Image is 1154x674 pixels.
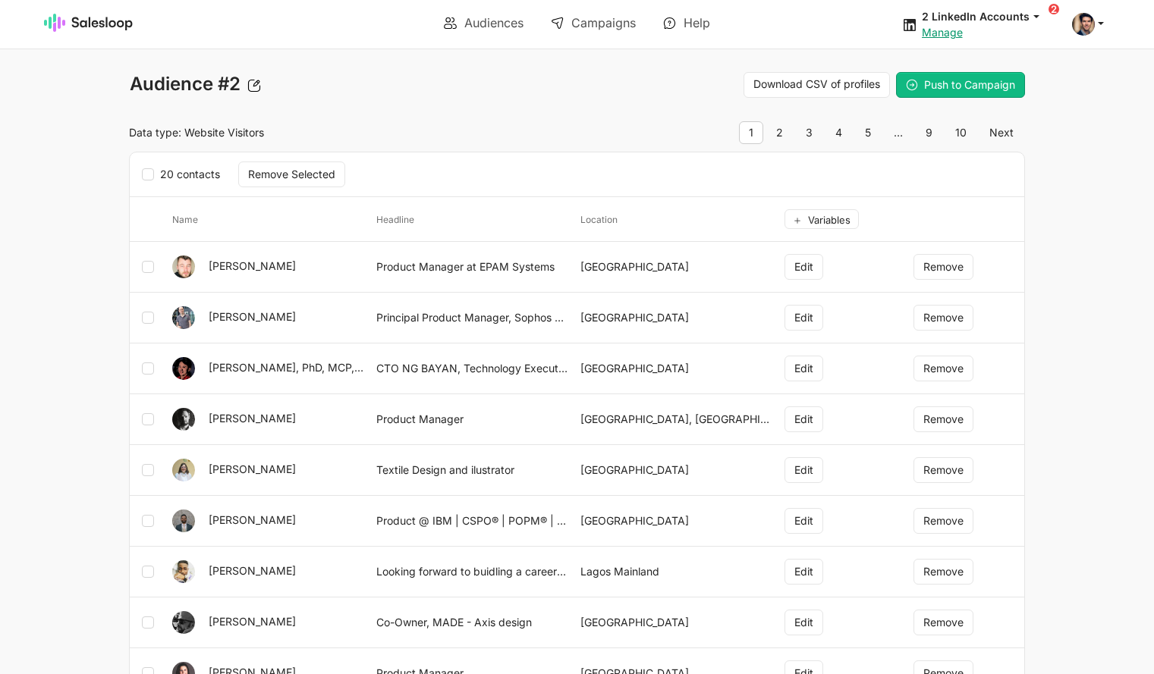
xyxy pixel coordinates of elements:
button: Edit [785,610,823,635]
a: Audiences [433,10,534,36]
td: Lagos Mainland [574,547,778,597]
td: CTO NG BAYAN, Technology Executive, Educator [370,343,574,394]
a: [PERSON_NAME] [209,615,296,628]
td: Principal Product Manager, Sophos Central [370,293,574,343]
a: [PERSON_NAME] [209,412,296,425]
td: [GEOGRAPHIC_DATA] [574,293,778,343]
button: Remove [913,508,973,534]
button: Remove Selected [238,161,345,187]
a: Help [652,10,721,36]
button: Remove [913,457,973,483]
a: [PERSON_NAME] [209,259,296,272]
td: [GEOGRAPHIC_DATA] [574,242,778,293]
button: Edit [785,406,823,432]
label: 20 contacts [142,165,229,184]
td: [GEOGRAPHIC_DATA] [574,597,778,648]
td: [GEOGRAPHIC_DATA], [GEOGRAPHIC_DATA] [574,394,778,445]
td: Product Manager at EPAM Systems [370,242,574,293]
a: [PERSON_NAME] [209,564,296,577]
a: Manage [922,26,963,39]
button: Remove [913,356,973,381]
button: Push to Campaign [896,72,1025,98]
button: Remove [913,254,973,280]
td: [GEOGRAPHIC_DATA] [574,445,778,496]
a: Campaigns [540,10,646,36]
th: name [166,197,370,242]
button: Edit [785,457,823,483]
a: 5 [855,121,881,144]
td: Product Manager [370,394,574,445]
a: 3 [796,121,822,144]
button: Remove [913,559,973,585]
button: 2 LinkedIn Accounts [922,9,1054,24]
p: Data type: Website Visitors [129,126,568,140]
a: [PERSON_NAME] [209,462,296,475]
td: [GEOGRAPHIC_DATA] [574,496,778,547]
a: [PERSON_NAME], PhD, MCP, CISM, CISSP, CSSLP, CRISC [209,361,498,374]
button: Edit [785,305,823,331]
button: Edit [785,254,823,280]
td: Textile Design and ilustrator [370,445,574,496]
a: Next [979,121,1024,144]
a: 2 [766,121,793,144]
td: Co-Owner, MADE - Axis design [370,597,574,648]
button: Remove [913,406,973,432]
button: Remove [913,610,973,635]
td: Product @ IBM | CSPO® | POPM® | Optimizing for Impact & Growth [370,496,574,547]
img: Salesloop [44,14,134,32]
span: Variables [808,214,851,226]
button: Remove [913,305,973,331]
th: location [574,197,778,242]
button: Edit [785,508,823,534]
a: 4 [825,121,852,144]
button: Edit [785,559,823,585]
button: Variables [785,209,859,229]
a: Download CSV of profiles [744,72,890,98]
span: … [884,121,913,144]
a: [PERSON_NAME] [209,310,296,323]
a: 9 [916,121,942,144]
td: [GEOGRAPHIC_DATA] [574,343,778,394]
button: Edit [785,356,823,381]
th: headline [370,197,574,242]
td: Looking forward to buidling a career in Business Strategy [370,547,574,597]
a: 10 [945,121,976,144]
span: 1 [739,121,763,144]
span: Audience #2 [129,72,241,96]
a: [PERSON_NAME] [209,513,296,526]
span: Push to Campaign [924,78,1015,91]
